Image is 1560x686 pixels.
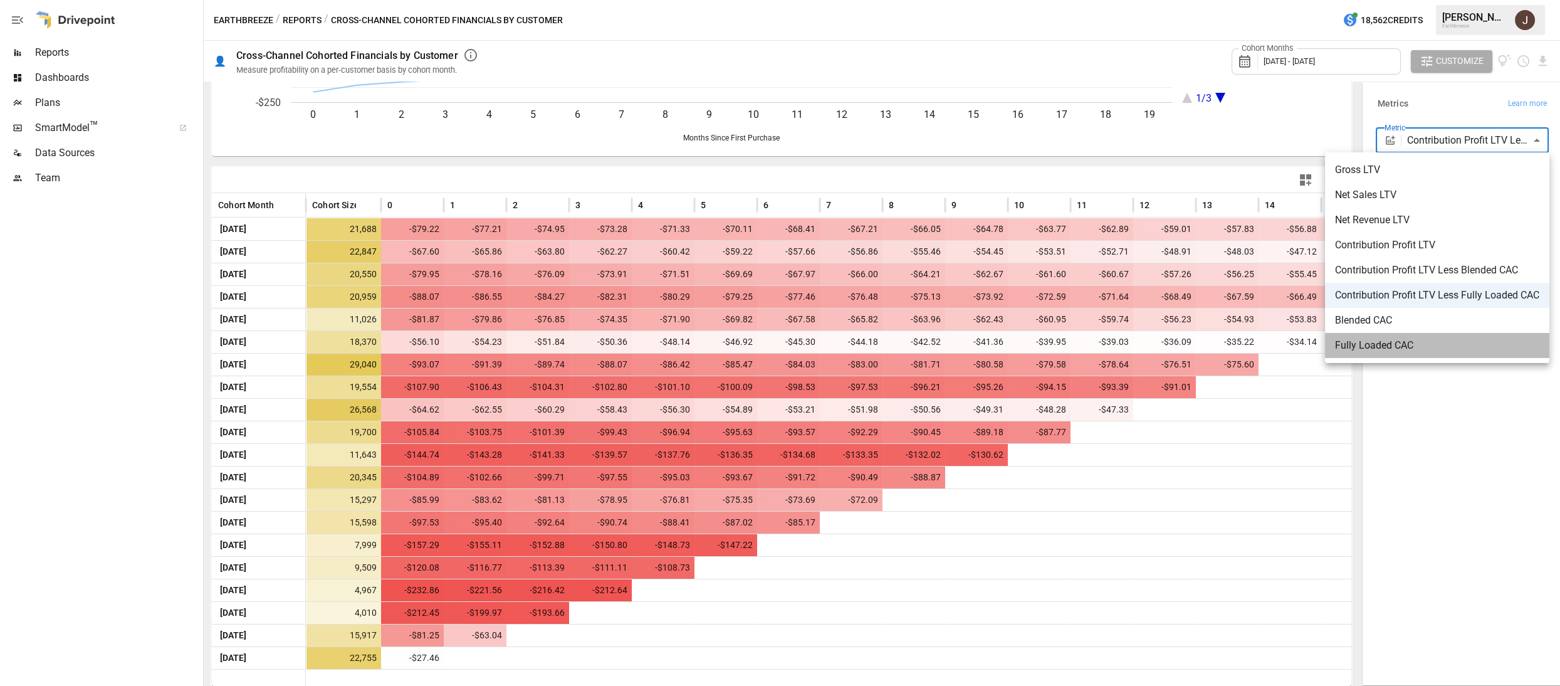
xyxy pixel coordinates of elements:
[1335,162,1539,177] span: Gross LTV
[1335,263,1539,278] span: Contribution Profit LTV Less Blended CAC
[1335,313,1539,328] span: Blended CAC
[1335,187,1539,203] span: Net Sales LTV
[1335,213,1539,228] span: Net Revenue LTV
[1335,238,1539,253] span: Contribution Profit LTV
[1335,338,1539,353] span: Fully Loaded CAC
[1335,288,1539,303] span: Contribution Profit LTV Less Fully Loaded CAC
